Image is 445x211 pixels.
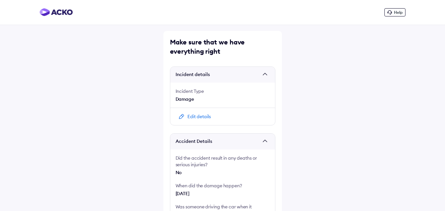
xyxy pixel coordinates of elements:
[176,88,270,94] div: Incident Type
[394,10,403,15] span: Help
[40,8,73,16] img: horizontal-gradient.png
[170,38,275,56] div: Make sure that we have everything right
[176,182,270,189] div: When did the damage happen?
[176,96,270,102] div: Damage
[176,155,270,168] div: Did the accident result in any deaths or serious injuries?
[176,71,260,78] span: Incident details
[176,169,270,176] div: No
[176,190,270,197] div: [DATE]
[187,113,211,120] div: Edit details
[176,138,260,145] span: Accident Details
